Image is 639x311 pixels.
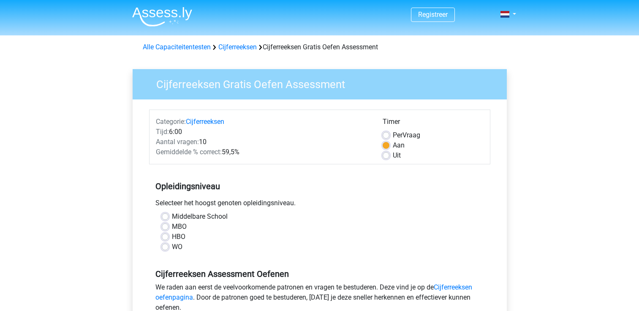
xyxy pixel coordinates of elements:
[150,147,376,157] div: 59,5%
[383,117,484,130] div: Timer
[150,137,376,147] div: 10
[139,42,500,52] div: Cijferreeksen Gratis Oefen Assessment
[172,232,185,242] label: HBO
[149,198,490,212] div: Selecteer het hoogst genoten opleidingsniveau.
[156,138,199,146] span: Aantal vragen:
[393,130,420,140] label: Vraag
[150,127,376,137] div: 6:00
[172,222,187,232] label: MBO
[393,150,401,161] label: Uit
[155,269,484,279] h5: Cijferreeksen Assessment Oefenen
[393,140,405,150] label: Aan
[146,75,500,91] h3: Cijferreeksen Gratis Oefen Assessment
[186,118,224,126] a: Cijferreeksen
[143,43,211,51] a: Alle Capaciteitentesten
[132,7,192,27] img: Assessly
[218,43,257,51] a: Cijferreeksen
[172,242,182,252] label: WO
[393,131,402,139] span: Per
[156,128,169,136] span: Tijd:
[155,178,484,195] h5: Opleidingsniveau
[156,118,186,126] span: Categorie:
[172,212,228,222] label: Middelbare School
[418,11,448,19] a: Registreer
[156,148,222,156] span: Gemiddelde % correct:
